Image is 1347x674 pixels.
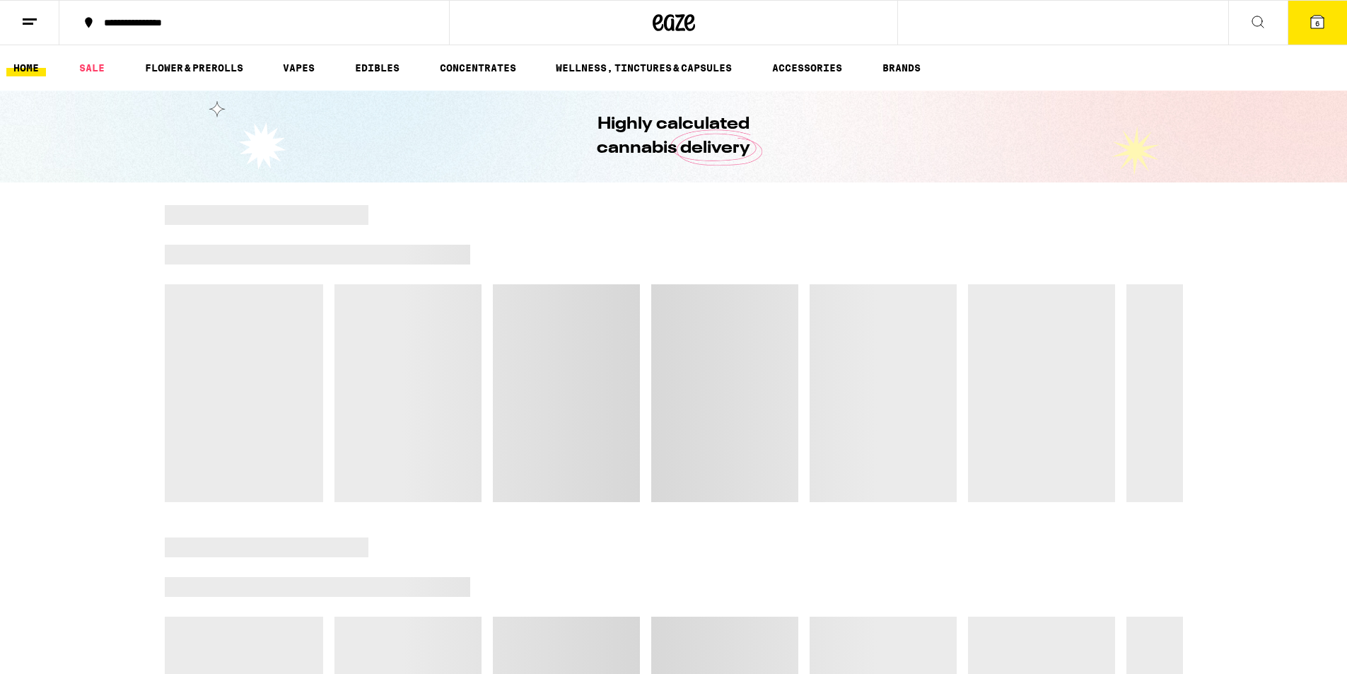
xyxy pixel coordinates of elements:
h1: Highly calculated cannabis delivery [557,112,791,161]
a: EDIBLES [348,59,407,76]
a: HOME [6,59,46,76]
span: 6 [1315,19,1319,28]
a: WELLNESS, TINCTURES & CAPSULES [549,59,739,76]
button: 6 [1288,1,1347,45]
a: ACCESSORIES [765,59,849,76]
a: BRANDS [875,59,928,76]
a: CONCENTRATES [433,59,523,76]
a: VAPES [276,59,322,76]
a: FLOWER & PREROLLS [138,59,250,76]
a: SALE [72,59,112,76]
